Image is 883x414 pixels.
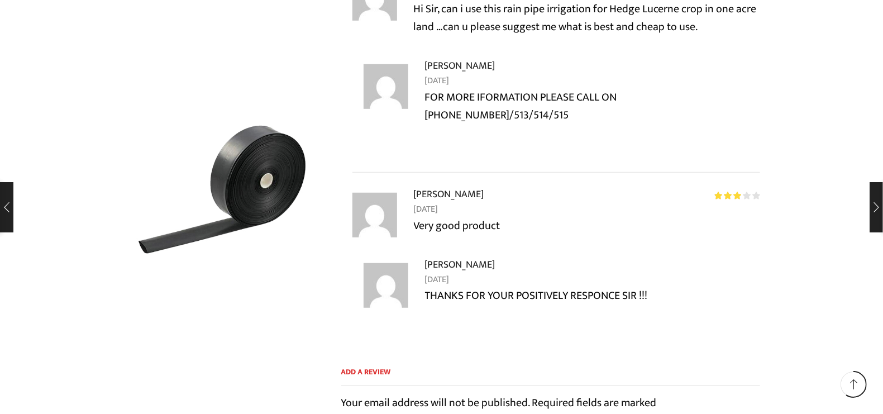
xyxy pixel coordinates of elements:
[414,217,760,235] p: Very good product
[425,273,760,287] time: [DATE]
[715,192,742,199] span: Rated out of 5
[414,186,484,202] strong: [PERSON_NAME]
[425,58,495,74] strong: [PERSON_NAME]
[341,367,760,386] span: Add a review
[715,192,760,199] div: Rated 3 out of 5
[425,256,495,273] strong: [PERSON_NAME]
[425,88,760,124] p: FOR MORE IFORMATION PLEASE CALL ON [PHONE_NUMBER]/513/514/515
[414,202,760,217] time: [DATE]
[425,74,760,88] time: [DATE]
[341,393,657,412] span: Your email address will not be published. Required fields are marked
[425,287,760,304] p: THANKS FOR YOUR POSITIVELY RESPONCE SIR !!!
